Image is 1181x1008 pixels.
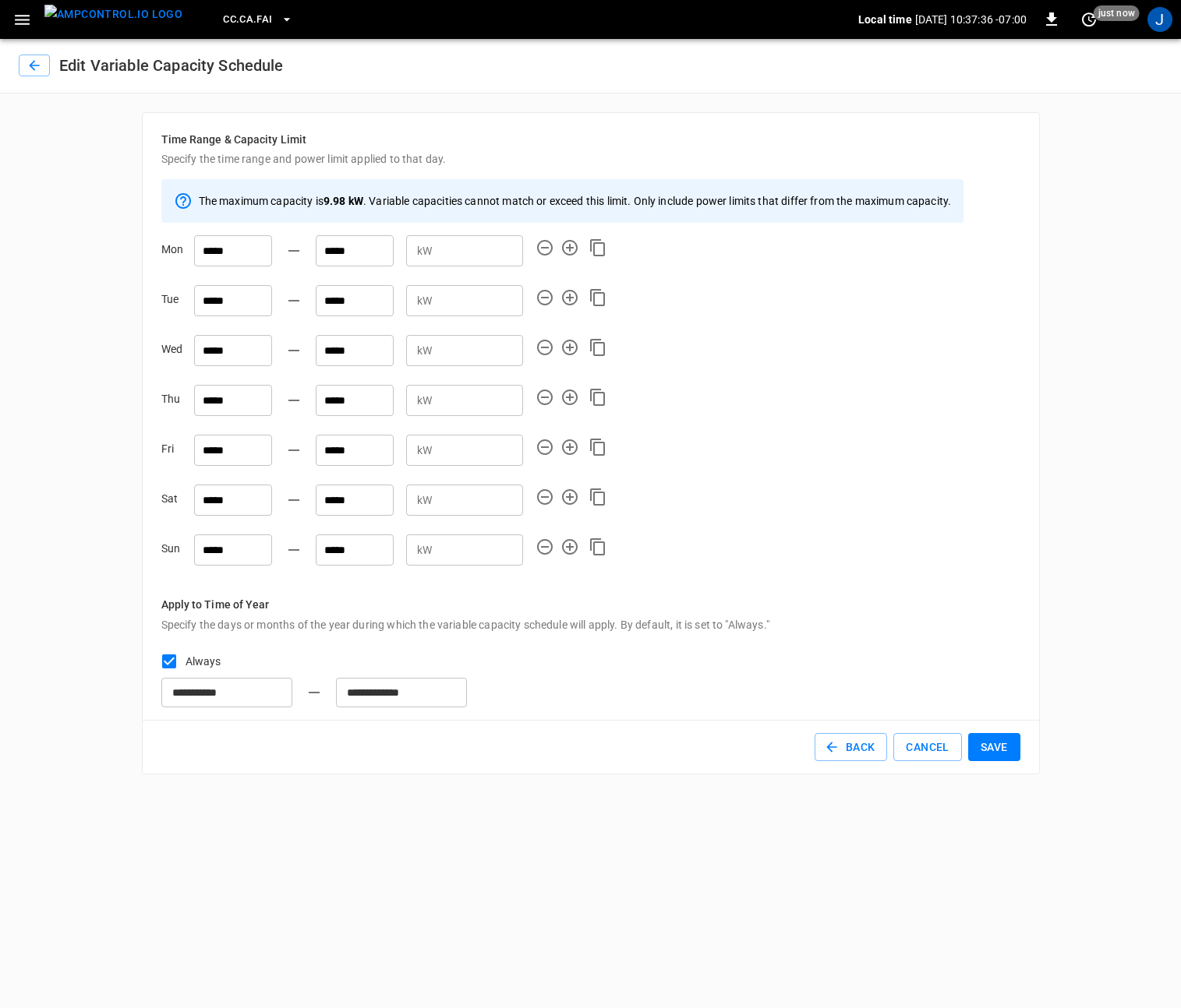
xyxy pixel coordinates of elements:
div: Thu [161,391,194,422]
p: The maximum capacity is . Variable capacities cannot match or exceed this limit. Only include pow... [199,193,952,209]
p: kW [417,293,432,309]
div: Sat [161,491,194,522]
p: kW [417,542,432,559]
button: CC.CA.FAI [217,5,299,35]
div: Mon [161,241,194,273]
p: kW [417,243,432,259]
button: Back [815,733,888,762]
p: kW [417,393,432,409]
div: Tue [161,291,194,322]
p: kW [417,492,432,509]
h6: Apply to Time of Year [161,597,1020,614]
strong: 9.98 kW [324,195,363,207]
p: kW [417,343,432,359]
h6: Edit Variable Capacity Schedule [59,53,284,78]
button: Apply the exact same day configuration to all other days [589,288,607,307]
p: Specify the time range and power limit applied to that day. [161,151,1020,167]
button: Save [968,733,1020,762]
p: Always [186,654,221,669]
button: set refresh interval [1077,7,1101,32]
span: CC.CA.FAI [223,11,272,29]
div: Fri [161,441,194,472]
button: Apply the exact same day configuration to all other days [589,537,607,556]
p: kW [417,442,432,459]
input: Choose date, selected date is Jan 1, 2025 [161,678,292,707]
input: Choose date, selected date is Dec 31, 2025 [336,678,467,707]
p: [DATE] 10:37:36 -07:00 [915,12,1027,27]
img: ampcontrol.io logo [44,5,182,24]
button: Apply the exact same day configuration to all other days [589,488,607,506]
div: Wed [161,341,194,372]
button: Apply the exact same day configuration to all other days [589,388,607,407]
button: Apply the exact same day configuration to all other days [589,338,607,357]
span: just now [1094,5,1140,21]
div: profile-icon [1147,7,1172,32]
p: Local time [858,12,912,27]
h6: Time Range & Capacity Limit [161,132,1020,149]
div: Sun [161,541,194,572]
button: Apply the exact same day configuration to all other days [589,438,607,456]
button: Apply the exact same day configuration to all other days [589,238,607,257]
button: Cancel [893,733,961,762]
p: Specify the days or months of the year during which the variable capacity schedule will apply. By... [161,617,1020,633]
